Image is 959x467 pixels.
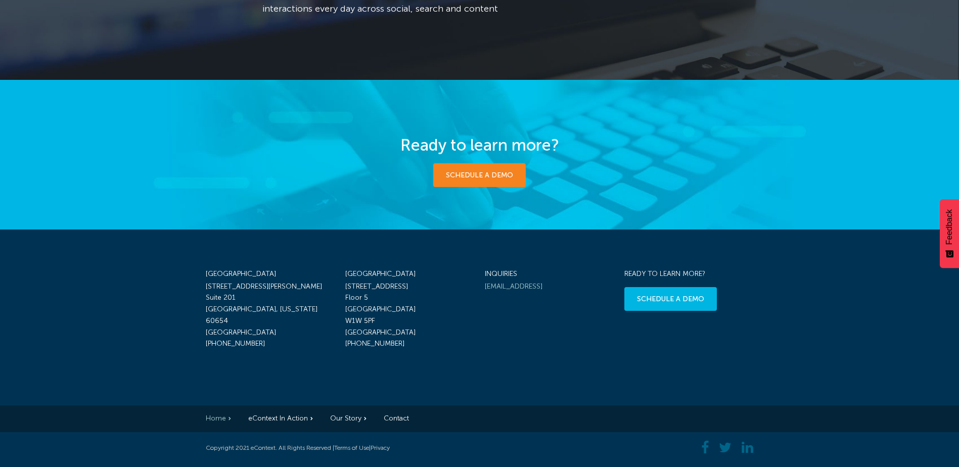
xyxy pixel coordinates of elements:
h4: Ready to learn more? [624,270,753,278]
a: schedule a demo [624,287,717,311]
h4: Ready to learn more? [206,135,753,155]
a: Our Story [330,414,367,423]
a: Home [206,414,231,423]
span: Feedback [945,209,954,245]
a: Facebook [701,440,709,456]
p: [STREET_ADDRESS][PERSON_NAME] Suite 201 [GEOGRAPHIC_DATA], [US_STATE] 60654 [GEOGRAPHIC_DATA] [PH... [206,281,335,350]
a: eContext In Action [248,414,313,423]
a: [EMAIL_ADDRESS] [485,282,542,291]
div: Copyright 2021 eContext. All Rights Reserved | | [206,443,473,453]
a: Privacy [371,444,390,451]
p: [STREET_ADDRESS] Floor 5 [GEOGRAPHIC_DATA] W1W 5PF [GEOGRAPHIC_DATA] [PHONE_NUMBER] [345,281,474,350]
a: Contact [384,414,409,423]
button: Feedback - Show survey [940,199,959,268]
a: Twitter [719,440,732,456]
h4: [GEOGRAPHIC_DATA] [206,270,335,278]
a: Terms of Use [334,444,369,451]
a: Schedule a demo [433,163,526,187]
a: Linkedin [742,440,753,456]
h4: [GEOGRAPHIC_DATA] [345,270,474,278]
h4: INQUIRIES [485,270,614,278]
